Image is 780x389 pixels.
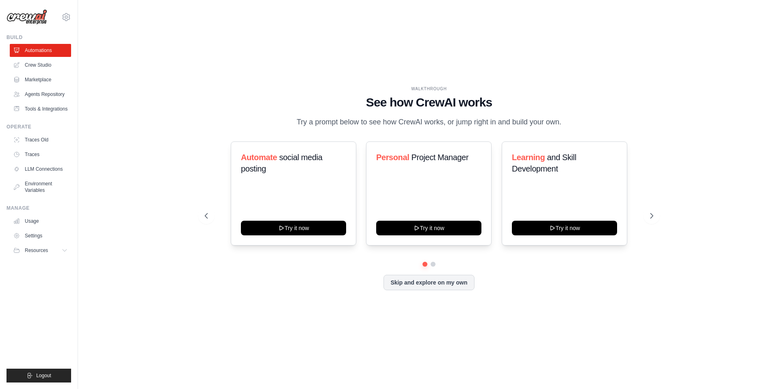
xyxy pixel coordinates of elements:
p: Try a prompt below to see how CrewAI works, or jump right in and build your own. [292,116,565,128]
a: Agents Repository [10,88,71,101]
a: Settings [10,229,71,242]
button: Try it now [241,221,346,235]
span: Personal [376,153,409,162]
button: Try it now [512,221,617,235]
span: Automate [241,153,277,162]
a: Usage [10,215,71,228]
span: Learning [512,153,545,162]
div: Manage [6,205,71,211]
button: Logout [6,369,71,382]
a: Crew Studio [10,59,71,72]
a: Marketplace [10,73,71,86]
a: Environment Variables [10,177,71,197]
button: Skip and explore on my own [383,275,474,290]
a: Automations [10,44,71,57]
div: Operate [6,124,71,130]
button: Try it now [376,221,481,235]
a: Tools & Integrations [10,102,71,115]
a: LLM Connections [10,163,71,176]
div: WALKTHROUGH [205,86,653,92]
span: and Skill Development [512,153,576,173]
a: Traces [10,148,71,161]
div: Build [6,34,71,41]
a: Traces Old [10,133,71,146]
span: Project Manager [412,153,469,162]
span: Resources [25,247,48,254]
span: social media posting [241,153,323,173]
h1: See how CrewAI works [205,95,653,110]
button: Resources [10,244,71,257]
span: Logout [36,372,51,379]
img: Logo [6,9,47,25]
